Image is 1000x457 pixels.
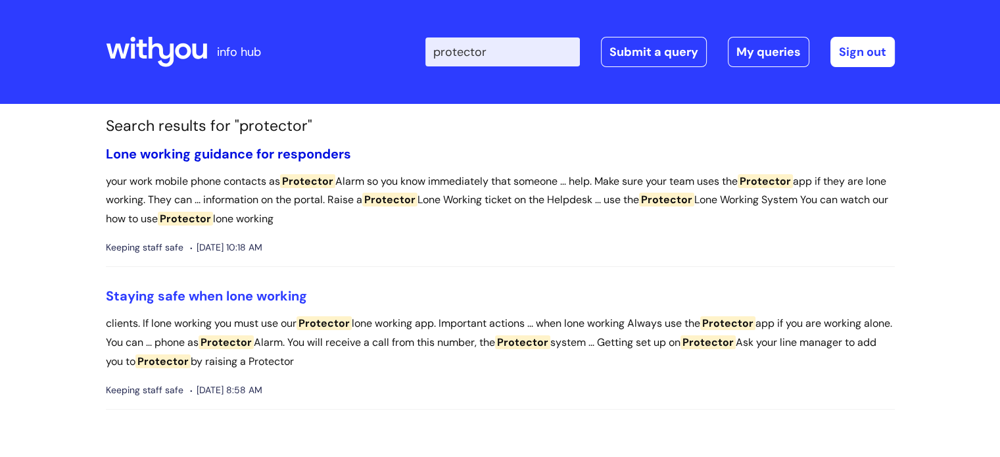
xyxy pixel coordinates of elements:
a: Submit a query [601,37,707,67]
span: Protector [297,316,352,330]
a: Sign out [830,37,895,67]
span: Protector [495,335,550,349]
span: Keeping staff safe [106,239,183,256]
span: [DATE] 10:18 AM [190,239,262,256]
a: Lone working guidance for responders [106,145,351,162]
span: Protector [639,193,694,206]
span: [DATE] 8:58 AM [190,382,262,398]
span: Keeping staff safe [106,382,183,398]
input: Search [425,37,580,66]
a: Staying safe when lone working [106,287,307,304]
a: My queries [728,37,809,67]
p: your work mobile phone contacts as Alarm so you know immediately that someone ... help. Make sure... [106,172,895,229]
span: Protector [680,335,736,349]
span: Protector [158,212,213,226]
p: info hub [217,41,261,62]
span: Protector [135,354,191,368]
span: Protector [362,193,417,206]
span: Protector [199,335,254,349]
span: Protector [738,174,793,188]
h1: Search results for "protector" [106,117,895,135]
span: Protector [700,316,755,330]
div: | - [425,37,895,67]
p: clients. If lone working you must use our lone working app. Important actions ... when lone worki... [106,314,895,371]
span: Protector [280,174,335,188]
